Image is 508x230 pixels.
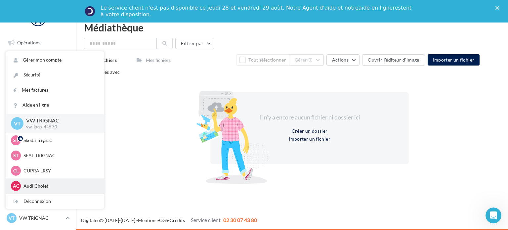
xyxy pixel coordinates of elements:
button: Actions [326,54,360,66]
div: Médiathèque [84,23,500,32]
span: ST [13,152,19,159]
span: Actions [332,57,349,63]
a: PLV et print personnalisable [4,152,72,171]
span: 02 30 07 43 80 [223,217,257,223]
span: VT [14,119,21,127]
p: vw-loco-44570 [26,124,94,130]
button: Importer un fichier [428,54,480,66]
button: Créer un dossier [289,127,330,135]
span: Il n'y a encore aucun fichier ni dossier ici [259,114,360,121]
span: Opérations [17,40,40,45]
a: Sécurité [6,68,104,82]
a: Médiathèque [4,118,72,132]
div: Le service client n'est pas disponible ce jeudi 28 et vendredi 29 août. Notre Agent d'aide et not... [101,5,413,18]
div: Mes fichiers [146,57,171,64]
button: Gérer(0) [289,54,324,66]
a: Campagnes [4,86,72,100]
button: Filtrer par [175,38,214,49]
span: ST [13,137,19,144]
span: AC [13,183,19,189]
a: Crédits [170,217,185,223]
span: Importer un fichier [433,57,475,63]
a: VT VW TRIGNAC [5,212,71,224]
a: Mes factures [6,83,104,98]
span: (0) [307,57,313,63]
a: Visibilité en ligne [4,69,72,83]
div: Fermer [495,6,502,10]
a: CGS [159,217,168,223]
a: Digitaleo [81,217,100,223]
span: Partagés avec moi [90,69,120,81]
p: Audi Cholet [23,183,96,189]
button: Ouvrir l'éditeur d'image [362,54,425,66]
span: © [DATE]-[DATE] - - - [81,217,257,223]
a: Contacts [4,102,72,116]
span: Service client [191,217,221,223]
img: Profile image for Service-Client [85,6,95,17]
div: Déconnexion [6,194,104,209]
a: Mentions [138,217,157,223]
span: CL [13,167,19,174]
button: Tout sélectionner [236,54,289,66]
iframe: Intercom live chat [486,207,501,223]
p: Skoda Trignac [23,137,96,144]
p: SEAT TRIGNAC [23,152,96,159]
a: Aide en ligne [6,98,104,113]
a: aide en ligne [359,5,393,11]
a: Opérations [4,36,72,50]
a: Campagnes DataOnDemand [4,173,72,193]
p: VW TRIGNAC [19,215,63,221]
a: Boîte de réception [4,52,72,67]
button: Importer un fichier [286,135,333,143]
a: Calendrier [4,135,72,149]
p: VW TRIGNAC [26,117,94,124]
span: VT [9,215,15,221]
p: CUPRA LRSY [23,167,96,174]
a: Gérer mon compte [6,53,104,68]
